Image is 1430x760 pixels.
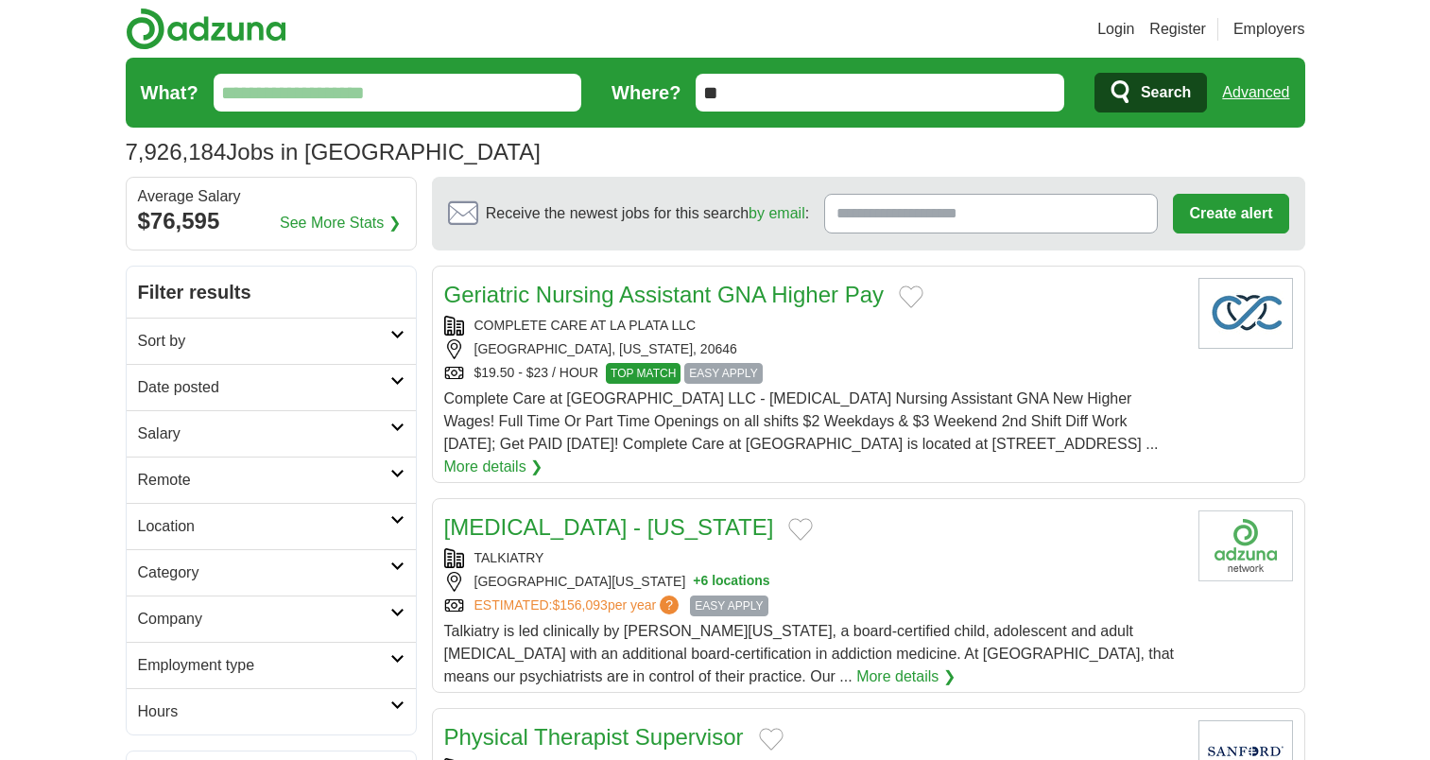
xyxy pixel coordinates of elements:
a: See More Stats ❯ [280,212,401,234]
div: [GEOGRAPHIC_DATA][US_STATE] [444,572,1183,592]
a: Remote [127,457,416,503]
span: $156,093 [552,597,607,613]
h2: Date posted [138,376,390,399]
h2: Sort by [138,330,390,353]
a: Location [127,503,416,549]
a: [MEDICAL_DATA] - [US_STATE] [444,514,774,540]
h2: Hours [138,700,390,723]
a: Advanced [1222,74,1289,112]
h2: Location [138,515,390,538]
span: Talkiatry is led clinically by [PERSON_NAME][US_STATE], a board-certified child, adolescent and a... [444,623,1174,684]
h1: Jobs in [GEOGRAPHIC_DATA] [126,139,541,164]
div: COMPLETE CARE AT LA PLATA LLC [444,316,1183,336]
h2: Salary [138,423,390,445]
button: Search [1094,73,1207,112]
label: What? [141,78,198,107]
a: Date posted [127,364,416,410]
a: Company [127,596,416,642]
button: Add to favorite jobs [899,285,923,308]
h2: Category [138,561,390,584]
a: Physical Therapist Supervisor [444,724,744,750]
img: Company logo [1198,510,1293,581]
button: +6 locations [693,572,769,592]
img: Company logo [1198,278,1293,349]
span: 7,926,184 [126,135,227,169]
a: Salary [127,410,416,457]
a: by email [749,205,805,221]
a: Hours [127,688,416,734]
a: Sort by [127,318,416,364]
label: Where? [612,78,681,107]
a: Employment type [127,642,416,688]
button: Create alert [1173,194,1288,233]
span: + [693,572,700,592]
a: ESTIMATED:$156,093per year? [474,596,683,616]
span: Search [1141,74,1191,112]
button: Add to favorite jobs [759,728,784,751]
a: More details ❯ [444,456,543,478]
a: Geriatric Nursing Assistant GNA Higher Pay [444,282,885,307]
img: Adzuna logo [126,8,286,50]
a: Category [127,549,416,596]
span: TOP MATCH [606,363,681,384]
div: $76,595 [138,204,405,238]
a: Employers [1233,18,1305,41]
span: EASY APPLY [690,596,767,616]
a: Login [1097,18,1134,41]
div: [GEOGRAPHIC_DATA], [US_STATE], 20646 [444,339,1183,359]
div: Average Salary [138,189,405,204]
span: Complete Care at [GEOGRAPHIC_DATA] LLC - [MEDICAL_DATA] Nursing Assistant GNA New Higher Wages! F... [444,390,1159,452]
span: Receive the newest jobs for this search : [486,202,809,225]
div: TALKIATRY [444,548,1183,568]
h2: Remote [138,469,390,492]
h2: Employment type [138,654,390,677]
a: Register [1149,18,1206,41]
div: $19.50 - $23 / HOUR [444,363,1183,384]
h2: Filter results [127,267,416,318]
button: Add to favorite jobs [788,518,813,541]
span: EASY APPLY [684,363,762,384]
span: ? [660,596,679,614]
h2: Company [138,608,390,630]
a: More details ❯ [856,665,956,688]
